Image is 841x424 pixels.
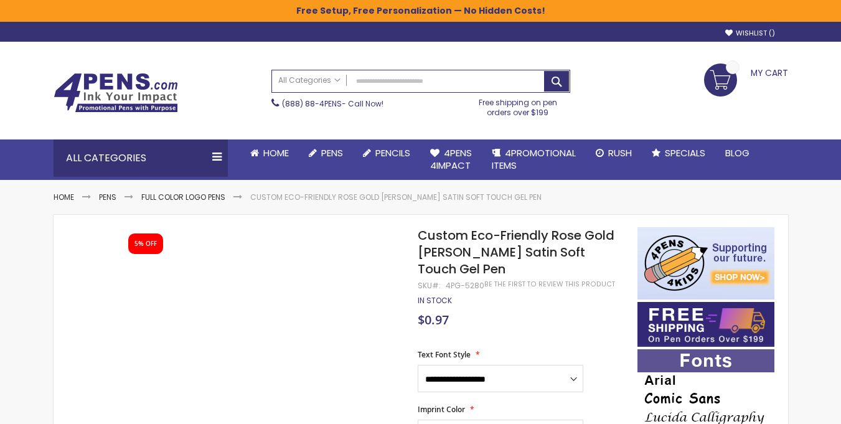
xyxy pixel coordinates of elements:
a: Blog [715,139,759,167]
div: Free shipping on pen orders over $199 [466,93,570,118]
span: Home [263,146,289,159]
strong: SKU [418,280,441,291]
img: 4Pens Custom Pens and Promotional Products [54,73,178,113]
a: 4PROMOTIONALITEMS [482,139,586,180]
a: (888) 88-4PENS [282,98,342,109]
img: Free shipping on orders over $199 [637,302,774,347]
li: Custom Eco-Friendly Rose Gold [PERSON_NAME] Satin Soft Touch Gel Pen [250,192,542,202]
span: In stock [418,295,452,306]
div: All Categories [54,139,228,177]
a: Specials [642,139,715,167]
span: Pencils [375,146,410,159]
a: All Categories [272,70,347,91]
a: Rush [586,139,642,167]
a: Pencils [353,139,420,167]
div: 4PG-5280 [446,281,484,291]
span: Pens [321,146,343,159]
span: Imprint Color [418,404,465,415]
span: Blog [725,146,749,159]
a: Pens [99,192,116,202]
span: 4PROMOTIONAL ITEMS [492,146,576,172]
span: 4Pens 4impact [430,146,472,172]
span: Text Font Style [418,349,471,360]
a: Home [240,139,299,167]
span: Rush [608,146,632,159]
a: Wishlist [725,29,775,38]
a: Home [54,192,74,202]
span: Specials [665,146,705,159]
span: All Categories [278,75,341,85]
span: $0.97 [418,311,449,328]
a: Pens [299,139,353,167]
span: - Call Now! [282,98,383,109]
div: 5% OFF [134,240,157,248]
span: Custom Eco-Friendly Rose Gold [PERSON_NAME] Satin Soft Touch Gel Pen [418,227,614,278]
a: Full Color Logo Pens [141,192,225,202]
img: 4pens 4 kids [637,227,774,299]
div: Availability [418,296,452,306]
a: Be the first to review this product [484,280,615,289]
a: 4Pens4impact [420,139,482,180]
